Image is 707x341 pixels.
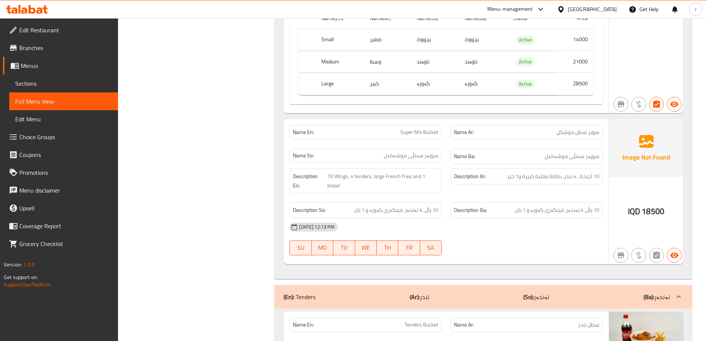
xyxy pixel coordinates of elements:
[364,51,411,73] td: وسط
[556,51,594,73] td: 21000
[459,29,507,51] td: بچووک
[516,36,535,44] span: Active
[3,217,118,235] a: Coverage Report
[15,97,112,106] span: Full Menu View
[642,204,664,219] span: 18500
[9,110,118,128] a: Edit Menu
[312,240,333,255] button: MO
[293,128,314,136] strong: Name En:
[296,223,337,230] span: [DATE] 12:13 PM
[411,73,459,95] td: گەورە
[459,51,507,73] td: ناوەند
[364,73,411,95] td: كبير
[4,272,38,282] span: Get support on:
[384,152,438,160] span: سوپەر سەتڵی موشەکەل
[631,97,646,112] button: Purchased item
[454,321,474,329] strong: Name Ar:
[358,242,374,253] span: WE
[19,239,112,248] span: Grocery Checklist
[19,186,112,195] span: Menu disclaimer
[644,291,654,302] b: (Ba):
[289,240,311,255] button: SU
[545,152,599,161] span: سوپەر سەتڵی موشەکەل
[3,57,118,75] a: Menus
[3,21,118,39] a: Edit Restaurant
[4,260,22,269] span: Version:
[315,51,364,73] th: Medium
[401,242,417,253] span: FR
[613,97,628,112] button: Not branch specific item
[19,150,112,159] span: Coupons
[9,92,118,110] a: Full Menu View
[3,164,118,181] a: Promotions
[515,206,599,215] span: 10 باڵ، 4 تەندەر، فینگەری گەورە و 1 نان
[23,260,35,269] span: 1.0.0
[9,75,118,92] a: Sections
[293,172,326,190] strong: Description En:
[507,172,599,181] span: 10 أجنحة ، 4 تندر، بطاطا مقلية كبيرة و1 خبز
[298,8,594,95] table: choices table
[19,26,112,35] span: Edit Restaurant
[19,204,112,213] span: Upsell
[19,132,112,141] span: Choice Groups
[3,181,118,199] a: Menu disclaimer
[420,240,442,255] button: SA
[284,291,294,302] b: (En):
[523,291,534,302] b: (So):
[398,240,420,255] button: FR
[568,5,617,13] div: [GEOGRAPHIC_DATA]
[454,128,474,136] strong: Name Ar:
[410,292,429,301] p: تندر
[293,206,325,215] strong: Description So:
[411,29,459,51] td: بچووک
[364,29,411,51] td: صغير
[423,242,439,253] span: SA
[578,321,599,329] span: سطل تندر
[3,146,118,164] a: Coupons
[19,222,112,230] span: Coverage Report
[275,285,692,309] div: (En): Tenders(Ar):تندر(So):تەندەر(Ba):تەندەر
[649,248,664,263] button: Not has choices
[556,29,594,51] td: 14000
[667,97,682,112] button: Available
[293,152,314,160] strong: Name So:
[3,39,118,57] a: Branches
[410,291,420,302] b: (Ar):
[516,58,535,66] span: Active
[667,248,682,263] button: Available
[293,321,314,329] strong: Name En:
[293,242,308,253] span: SU
[380,242,395,253] span: TH
[377,240,398,255] button: TH
[631,248,646,263] button: Purchased item
[516,80,535,89] div: Active
[454,172,486,181] strong: Description Ar:
[556,73,594,95] td: 28500
[454,206,487,215] strong: Description Ba:
[3,235,118,253] a: Grocery Checklist
[3,128,118,146] a: Choice Groups
[284,292,315,301] p: Tenders
[459,73,507,95] td: گەورە
[405,321,438,329] span: Tenders Bucket
[333,240,355,255] button: TU
[3,199,118,217] a: Upsell
[4,280,51,289] a: Support.OpsPlatform
[354,206,438,215] span: 10 باڵ، 4 تەندەر، فینگەری گەورە و 1 نان
[355,240,377,255] button: WE
[557,128,599,136] span: سوبر سطل موشكل
[649,97,664,112] button: Has choices
[19,168,112,177] span: Promotions
[516,36,535,45] div: Active
[411,51,459,73] td: ناوەند
[315,73,364,95] th: Large
[613,248,628,263] button: Not branch specific item
[454,152,475,161] strong: Name Ba:
[400,128,438,136] span: Super Mix Bucket
[336,242,352,253] span: TU
[15,79,112,88] span: Sections
[21,61,112,70] span: Menus
[15,115,112,124] span: Edit Menu
[516,80,535,88] span: Active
